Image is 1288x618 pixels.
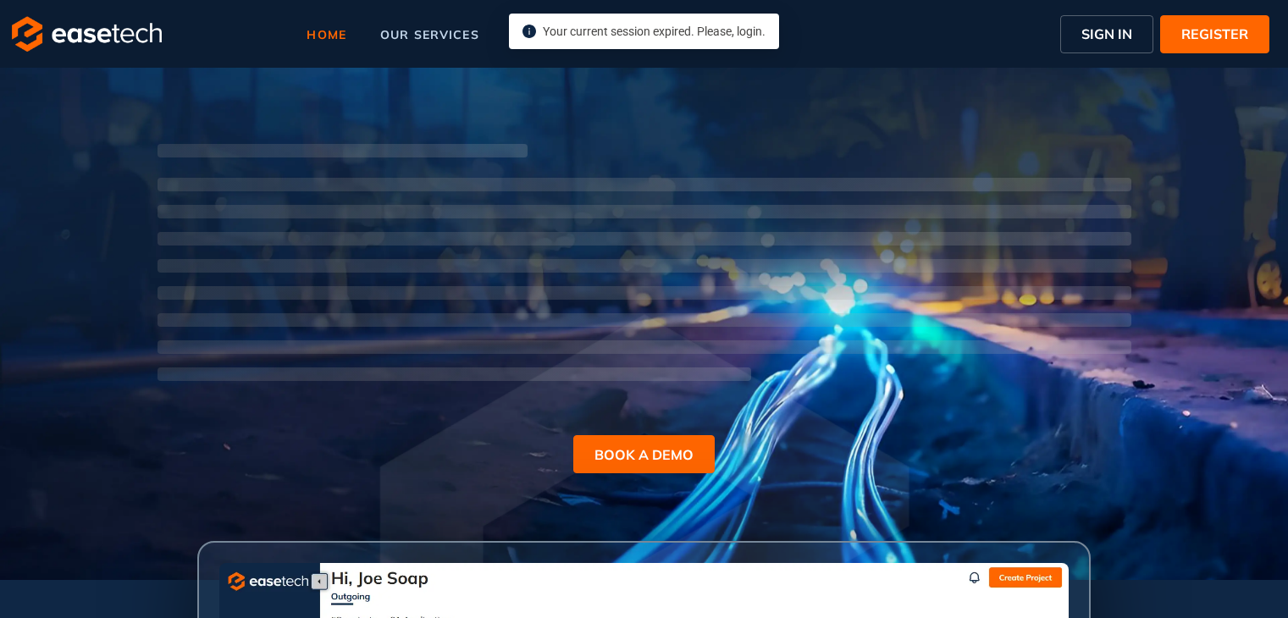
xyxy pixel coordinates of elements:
button: BOOK A DEMO [573,435,715,473]
span: REGISTER [1181,24,1248,44]
button: REGISTER [1160,15,1269,53]
span: info-circle [522,25,536,38]
span: home [307,29,346,41]
span: Your current session expired. Please, login. [543,25,766,38]
span: our services [380,29,479,41]
img: logo [12,16,162,52]
span: BOOK A DEMO [594,444,694,465]
button: SIGN IN [1060,15,1153,53]
span: SIGN IN [1081,24,1132,44]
